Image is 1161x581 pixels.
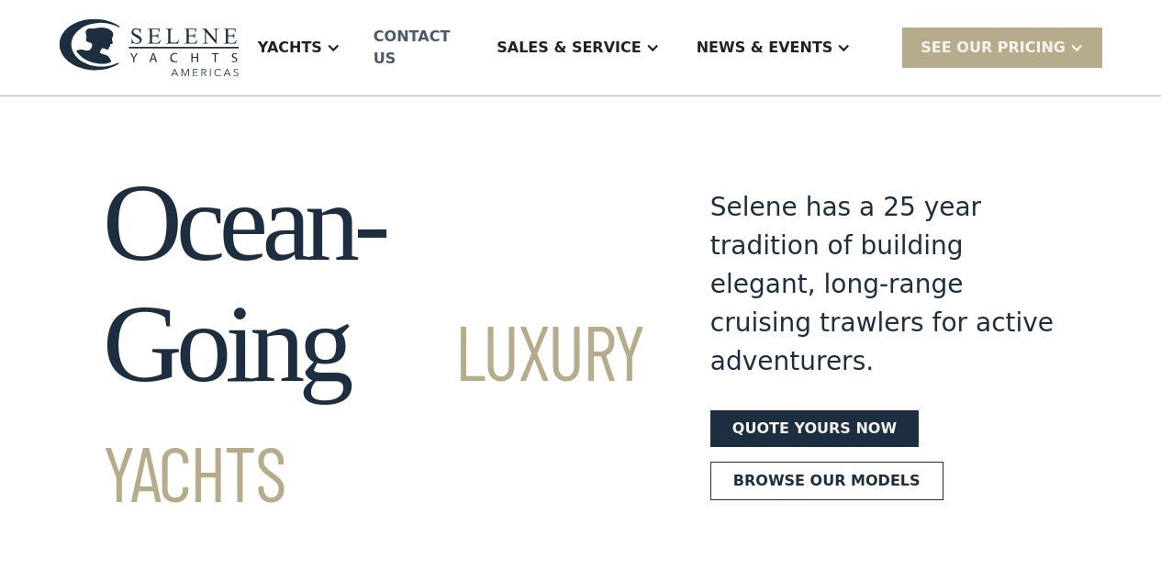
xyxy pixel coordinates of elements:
div: Contact US [374,26,463,70]
a: Browse our models [710,462,943,500]
h1: Ocean-Going [103,162,644,526]
img: logo [59,18,240,77]
div: Sales & Service [497,37,641,59]
div: Sales & Service [478,11,677,84]
span: Luxury Yachts [103,304,644,518]
div: SEE Our Pricing [902,28,1102,67]
div: SEE Our Pricing [921,37,1066,59]
div: News & EVENTS [678,11,870,84]
div: Yachts [240,11,359,84]
div: Selene has a 25 year tradition of building elegant, long-range cruising trawlers for active adven... [710,188,1058,381]
div: Yachts [258,37,322,59]
div: News & EVENTS [697,37,833,59]
a: Quote yours now [710,410,919,447]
